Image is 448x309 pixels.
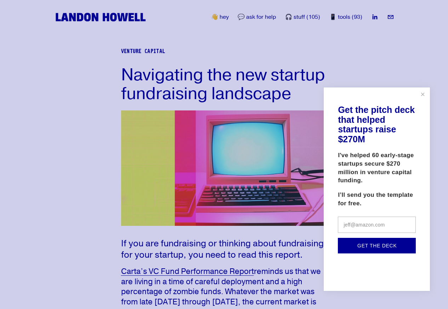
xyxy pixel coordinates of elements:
[338,217,416,233] input: jeff@amazon.com
[338,105,416,144] h1: Get the pitch deck that helped startups raise $270M
[416,88,429,101] a: Close
[338,151,416,185] p: I've helped 60 early-stage startups secure $270 million in venture capital funding.
[357,243,397,248] span: Get the deck
[338,238,416,253] button: Get the deck
[338,191,416,208] p: I’ll send you the template for free.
